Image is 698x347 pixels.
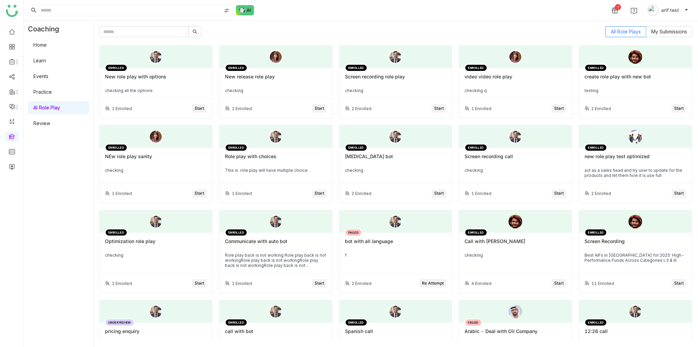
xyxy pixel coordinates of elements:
[315,280,324,287] span: Start
[33,58,46,63] a: Learn
[672,279,686,287] button: Start
[195,190,204,197] span: Start
[225,144,247,151] div: ENROLLED
[225,319,247,326] div: ENROLLED
[585,168,686,178] div: act as a sales head and try user to update for the products and let them how it is use full
[112,106,132,111] div: 1 Enrolled
[315,105,324,112] span: Start
[651,29,687,34] span: My Submissions
[434,190,444,197] span: Start
[585,229,607,236] div: ENROLLED
[149,215,163,228] img: male.png
[33,120,50,126] a: Review
[236,5,254,15] img: ask-buddy-normal.svg
[465,328,566,340] div: Arabic - Deal with Oil Company
[352,281,371,286] div: 2 Enrolled
[465,88,566,93] div: checking q
[585,153,686,165] div: new role play test optimized
[628,130,642,144] img: 689300ffd8d78f14571ae75c
[195,105,204,112] span: Start
[345,88,446,93] div: checking
[389,215,402,228] img: male.png
[112,281,132,286] div: 1 Enrolled
[33,89,52,95] a: Practice
[312,189,327,197] button: Start
[465,229,487,236] div: ENROLLED
[345,253,446,258] div: f
[149,130,163,144] img: female.png
[149,50,163,64] img: male.png
[345,229,362,236] div: FAILED
[465,64,487,72] div: ENROLLED
[585,64,607,72] div: ENROLLED
[105,144,127,151] div: ENROLLED
[465,238,566,250] div: Call with [PERSON_NAME]
[105,74,207,85] div: New role play with options
[674,105,684,112] span: Start
[422,280,444,287] span: Re Attempt
[389,305,402,318] img: male.png
[105,168,207,173] div: checking
[105,319,134,326] div: UNDER REVIEW
[345,328,446,340] div: Spanish call
[149,305,163,318] img: male.png
[225,64,247,72] div: ENROLLED
[591,106,611,111] div: 2 Enrolled
[225,238,327,250] div: Communicate with auto bot
[345,144,367,151] div: ENROLLED
[192,279,207,287] button: Start
[509,50,522,64] img: female.png
[112,191,132,196] div: 1 Enrolled
[628,215,642,228] img: 6891e6b463e656570aba9a5a
[554,280,564,287] span: Start
[432,189,446,197] button: Start
[434,105,444,112] span: Start
[471,281,491,286] div: 4 Enrolled
[6,5,18,17] img: logo
[192,104,207,112] button: Start
[585,88,686,93] div: testing
[232,191,252,196] div: 1 Enrolled
[585,319,607,326] div: ENROLLED
[509,305,522,318] img: 689c4d09a2c09d0bea1c05ba
[105,328,207,340] div: pricing enquiry
[345,238,446,250] div: bot with all language
[269,215,283,228] img: male.png
[646,5,690,16] button: arif test
[105,153,207,165] div: NEw role play sanity
[648,5,658,16] img: avatar
[33,105,60,110] a: AI Role Play
[345,168,446,173] div: checking
[591,281,614,286] div: 11 Enrolled
[661,6,679,14] span: arif test
[554,105,564,112] span: Start
[465,153,566,165] div: Screen recording call
[554,190,564,197] span: Start
[628,50,642,64] img: 6891e6b463e656570aba9a5a
[465,144,487,151] div: ENROLLED
[628,305,642,318] img: male.png
[509,130,522,144] img: male.png
[225,328,327,340] div: call with bot
[471,106,491,111] div: 1 Enrolled
[195,280,204,287] span: Start
[509,215,522,228] img: 6891e6b463e656570aba9a5a
[345,153,446,165] div: [MEDICAL_DATA] bot
[345,319,367,326] div: ENROLLED
[105,229,127,236] div: ENROLLED
[345,64,367,72] div: ENROLLED
[615,4,621,10] div: 1
[585,328,686,340] div: 12:26 call
[674,190,684,197] span: Start
[315,190,324,197] span: Start
[465,319,482,326] div: FAILED
[585,74,686,85] div: create role play with new bot
[232,106,252,111] div: 1 Enrolled
[552,279,566,287] button: Start
[432,104,446,112] button: Start
[389,50,402,64] img: male.png
[465,74,566,85] div: video video role play
[269,130,283,144] img: male.png
[552,104,566,112] button: Start
[24,21,69,37] div: Coaching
